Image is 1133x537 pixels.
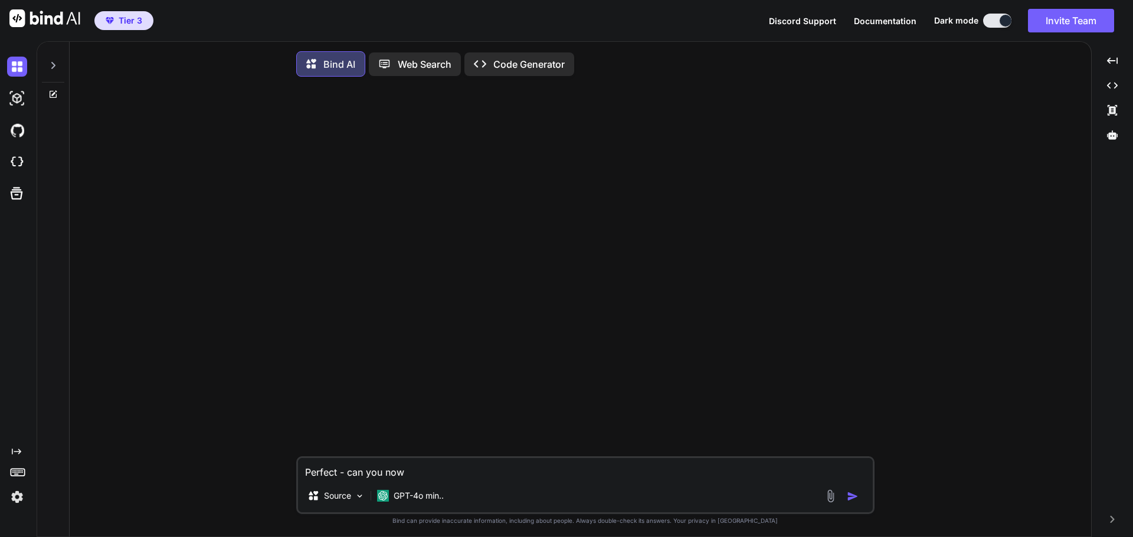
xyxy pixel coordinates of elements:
[323,57,355,71] p: Bind AI
[355,491,365,501] img: Pick Models
[324,490,351,502] p: Source
[7,57,27,77] img: darkChat
[1028,9,1114,32] button: Invite Team
[493,57,565,71] p: Code Generator
[9,9,80,27] img: Bind AI
[94,11,153,30] button: premiumTier 3
[847,490,859,502] img: icon
[377,490,389,502] img: GPT-4o mini
[7,152,27,172] img: cloudideIcon
[394,490,444,502] p: GPT-4o min..
[7,120,27,140] img: githubDark
[296,516,875,525] p: Bind can provide inaccurate information, including about people. Always double-check its answers....
[769,15,836,27] button: Discord Support
[298,458,873,479] textarea: Perfect - can you now
[824,489,837,503] img: attachment
[854,16,916,26] span: Documentation
[119,15,142,27] span: Tier 3
[106,17,114,24] img: premium
[7,487,27,507] img: settings
[934,15,978,27] span: Dark mode
[7,88,27,108] img: darkAi-studio
[769,16,836,26] span: Discord Support
[854,15,916,27] button: Documentation
[398,57,451,71] p: Web Search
